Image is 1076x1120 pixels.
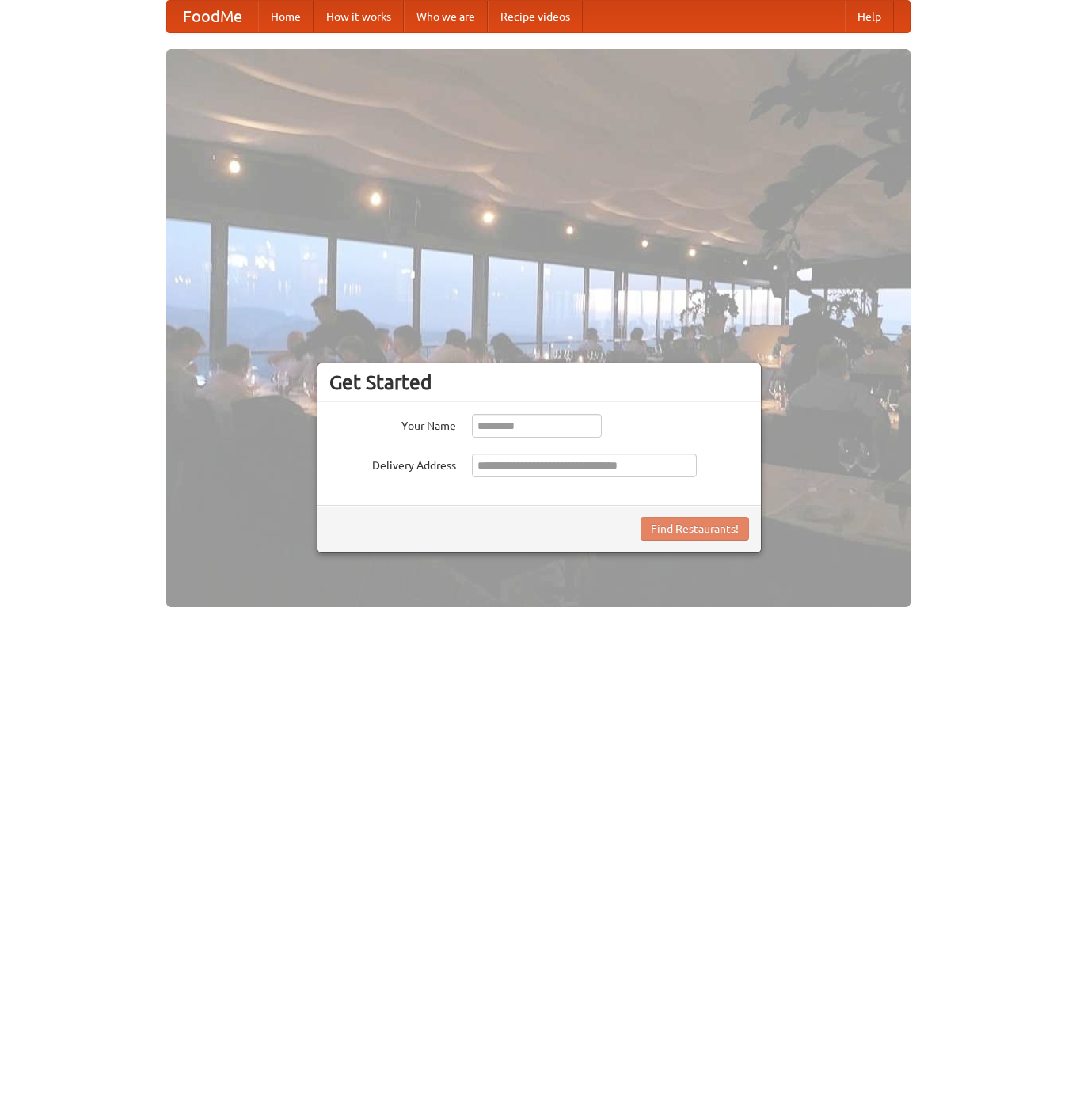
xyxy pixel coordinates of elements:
[641,517,749,541] button: Find Restaurants!
[329,454,456,473] label: Delivery Address
[258,1,314,32] a: Home
[329,370,749,394] h3: Get Started
[404,1,488,32] a: Who we are
[314,1,404,32] a: How it works
[845,1,894,32] a: Help
[329,414,456,434] label: Your Name
[167,1,258,32] a: FoodMe
[488,1,583,32] a: Recipe videos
